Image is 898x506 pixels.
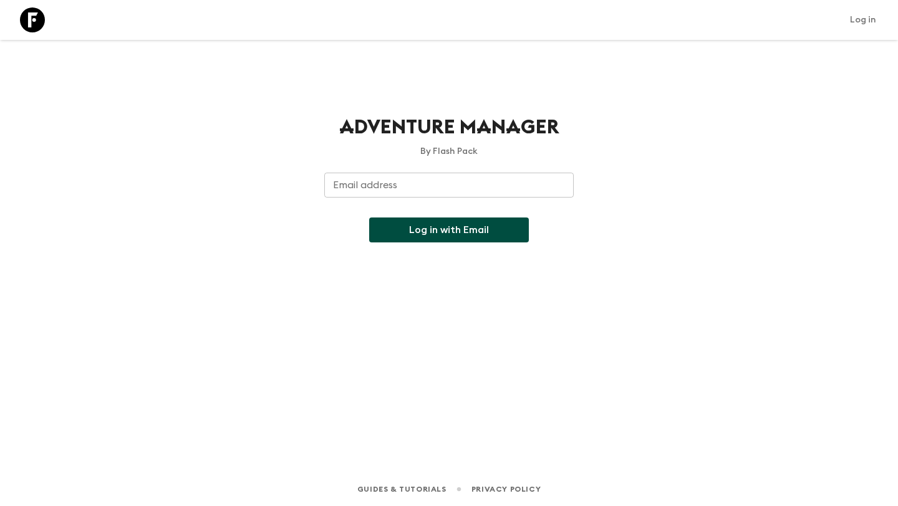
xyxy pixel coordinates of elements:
a: Privacy Policy [471,482,541,496]
h1: Adventure Manager [324,115,574,140]
a: Guides & Tutorials [357,482,447,496]
button: Log in with Email [369,217,529,242]
a: Log in [843,11,883,29]
p: By Flash Pack [324,145,574,158]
